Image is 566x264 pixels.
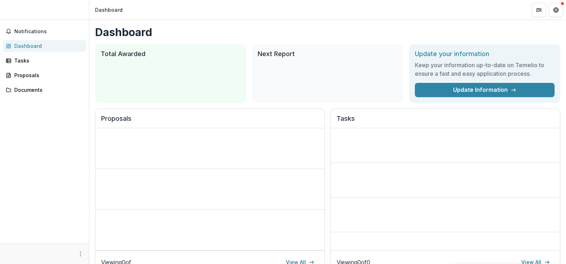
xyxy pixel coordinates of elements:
button: Notifications [3,26,86,37]
a: Dashboard [3,40,86,52]
div: Dashboard [14,42,80,50]
a: Update Information [415,83,555,97]
a: Tasks [3,55,86,66]
div: Documents [14,86,80,94]
a: Documents [3,84,86,96]
div: Proposals [14,71,80,79]
h3: Keep your information up-to-date on Temelio to ensure a fast and easy application process. [415,61,555,78]
div: Tasks [14,57,80,64]
h2: Total Awarded [101,50,240,58]
span: Notifications [14,29,83,35]
h2: Update your information [415,50,555,58]
h2: Proposals [101,115,319,128]
button: More [76,250,85,258]
h1: Dashboard [95,26,560,39]
h2: Next Report [258,50,397,58]
div: Dashboard [95,6,123,14]
h2: Tasks [337,115,554,128]
nav: breadcrumb [92,5,125,15]
button: Get Help [549,3,563,17]
a: Proposals [3,69,86,81]
button: Partners [532,3,546,17]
